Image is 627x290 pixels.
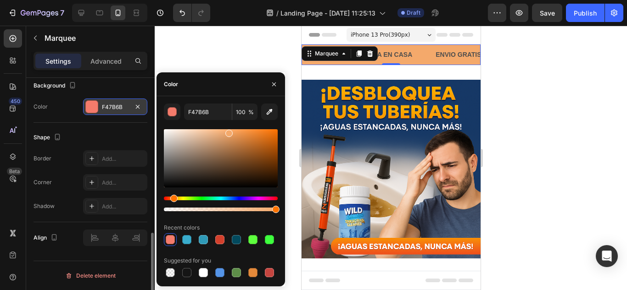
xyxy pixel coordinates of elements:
div: Corner [34,178,52,186]
div: Suggested for you [164,257,211,265]
input: Eg: FFFFFF [184,104,232,120]
div: Delete element [65,270,116,281]
button: 7 [4,4,68,22]
span: Draft [407,9,420,17]
button: Save [532,4,562,22]
div: Add... [102,155,145,163]
div: Color [34,103,48,111]
button: Delete element [34,268,147,283]
iframe: Design area [302,26,481,290]
span: / [276,8,279,18]
div: F47B6B [102,103,129,111]
div: Background [34,80,78,92]
button: Publish [566,4,605,22]
div: Align [34,232,60,244]
div: Open Intercom Messenger [596,245,618,267]
div: Shape [34,131,63,144]
span: % [248,108,254,116]
p: Advanced [90,56,122,66]
div: Undo/Redo [173,4,210,22]
div: Add... [102,179,145,187]
p: 7 [60,7,64,18]
div: Add... [102,202,145,211]
p: Marquee [45,33,144,44]
div: Recent colors [164,224,200,232]
div: Shadow [34,202,55,210]
div: Color [164,80,178,88]
p: ENVIO GRATIS A TODA [GEOGRAPHIC_DATA] [120,23,262,35]
div: Marquee [11,24,39,32]
div: Hue [164,197,278,200]
div: 450 [9,98,22,105]
p: Settings [45,56,71,66]
div: Beta [7,168,22,175]
div: Border [34,154,51,163]
div: Rich Text Editor. Editing area: main [119,22,263,36]
span: Landing Page - [DATE] 11:25:13 [280,8,375,18]
span: Save [540,9,555,17]
div: Publish [574,8,597,18]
